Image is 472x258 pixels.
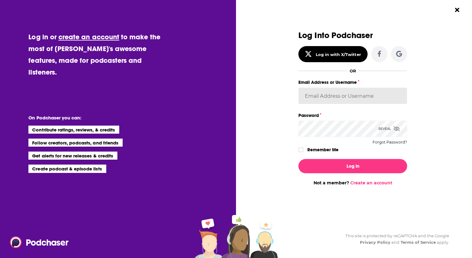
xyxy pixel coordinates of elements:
button: Forgot Password? [373,140,407,144]
label: Remember Me [307,146,339,154]
button: Log in with X/Twitter [298,46,368,62]
button: Close Button [451,4,463,16]
li: Follow creators, podcasts, and friends [28,139,123,147]
li: Get alerts for new releases & credits [28,152,117,160]
a: Terms of Service [401,240,436,245]
div: This site is protected by reCAPTCHA and the Google and apply. [340,233,449,246]
a: create an account [58,32,119,41]
a: Podchaser - Follow, Share and Rate Podcasts [10,236,64,248]
label: Email Address or Username [298,78,407,86]
input: Email Address or Username [298,88,407,104]
div: Log in with X/Twitter [316,52,361,57]
li: On Podchaser you can: [28,115,152,121]
li: Contribute ratings, reviews, & credits [28,126,119,134]
div: Reveal [378,121,400,137]
li: Create podcast & episode lists [28,165,106,173]
button: Log In [298,159,407,173]
img: Podchaser - Follow, Share and Rate Podcasts [10,236,69,248]
h3: Log Into Podchaser [298,31,407,40]
label: Password [298,111,407,119]
a: Privacy Policy [360,240,391,245]
a: Create an account [350,180,392,186]
div: OR [350,68,356,73]
div: Not a member? [298,180,407,186]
